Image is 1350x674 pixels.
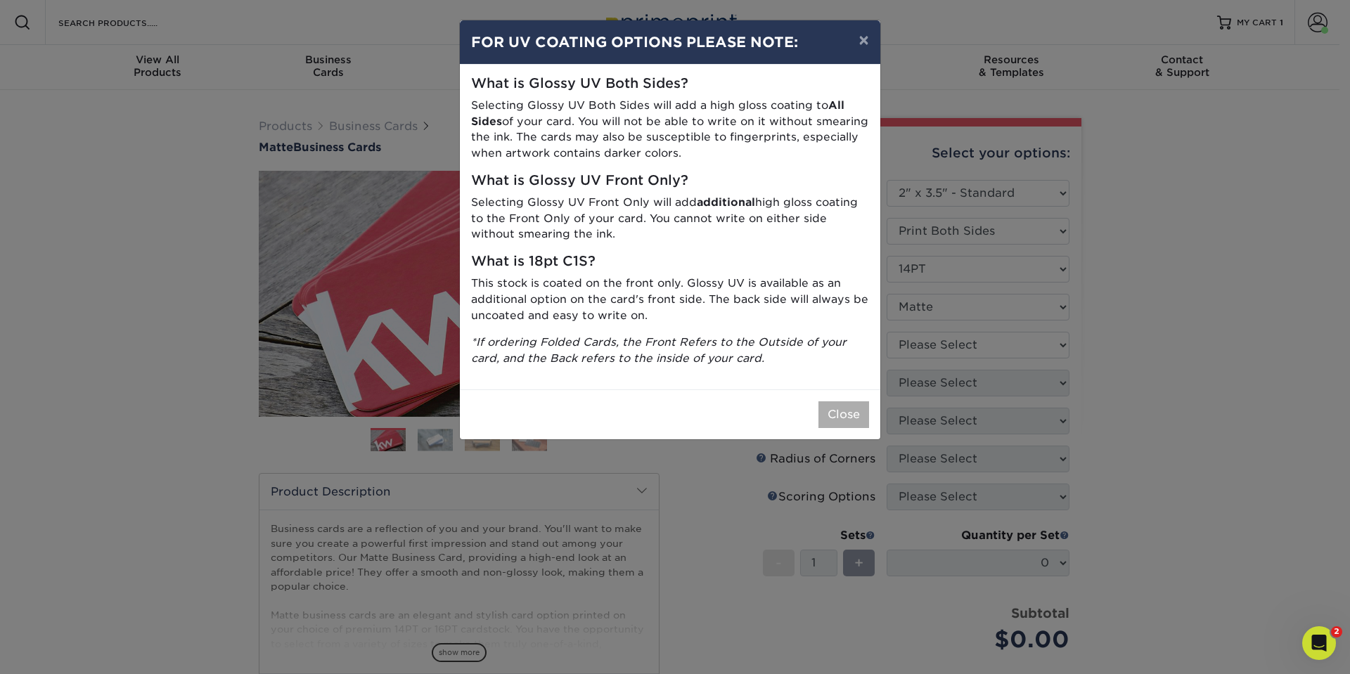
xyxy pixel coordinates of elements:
[1302,626,1336,660] iframe: Intercom live chat
[471,32,869,53] h4: FOR UV COATING OPTIONS PLEASE NOTE:
[471,98,869,162] p: Selecting Glossy UV Both Sides will add a high gloss coating to of your card. You will not be abl...
[471,254,869,270] h5: What is 18pt C1S?
[471,276,869,323] p: This stock is coated on the front only. Glossy UV is available as an additional option on the car...
[818,401,869,428] button: Close
[847,20,880,60] button: ×
[471,98,844,128] strong: All Sides
[697,195,755,209] strong: additional
[471,76,869,92] h5: What is Glossy UV Both Sides?
[471,173,869,189] h5: What is Glossy UV Front Only?
[1331,626,1342,637] span: 2
[471,335,847,365] i: *If ordering Folded Cards, the Front Refers to the Outside of your card, and the Back refers to t...
[471,195,869,242] p: Selecting Glossy UV Front Only will add high gloss coating to the Front Only of your card. You ca...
